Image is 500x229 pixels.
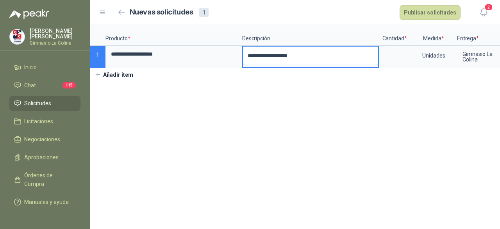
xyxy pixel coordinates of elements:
span: Chat [24,81,36,90]
p: 1 [90,46,105,68]
p: Medida [410,25,457,46]
a: Órdenes de Compra [9,168,80,191]
span: 2 [484,4,493,11]
div: 1 [199,8,209,17]
span: 115 [62,82,76,88]
span: Manuales y ayuda [24,198,69,206]
p: Gimnasio La Colina [30,41,80,45]
a: Chat115 [9,78,80,93]
a: Licitaciones [9,114,80,129]
p: Cantidad [379,25,410,46]
a: Inicio [9,60,80,75]
button: 2 [477,5,491,20]
div: Unidades [411,47,456,65]
span: Aprobaciones [24,153,59,162]
button: Publicar solicitudes [400,5,461,20]
a: Manuales y ayuda [9,195,80,209]
span: Órdenes de Compra [24,171,73,188]
h2: Nuevas solicitudes [130,7,193,18]
a: Negociaciones [9,132,80,147]
span: Negociaciones [24,135,60,144]
span: Licitaciones [24,117,53,126]
button: Añadir ítem [90,68,138,81]
p: [PERSON_NAME] [PERSON_NAME] [30,28,80,39]
p: Descripción [242,25,379,46]
p: Producto [105,25,242,46]
a: Aprobaciones [9,150,80,165]
a: Solicitudes [9,96,80,111]
img: Logo peakr [9,9,49,19]
img: Company Logo [10,29,25,44]
span: Solicitudes [24,99,51,108]
span: Inicio [24,63,37,72]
